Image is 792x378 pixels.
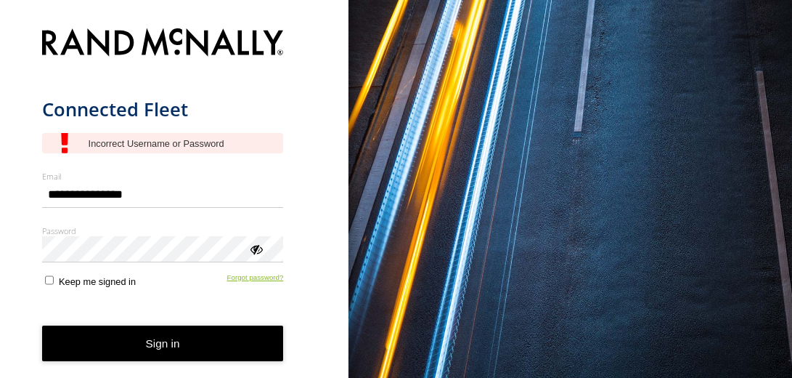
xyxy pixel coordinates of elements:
input: Keep me signed in [45,276,54,285]
h1: Connected Fleet [42,97,284,121]
label: Password [42,225,284,236]
img: Rand McNally [42,25,284,63]
div: ViewPassword [248,241,263,256]
a: Forgot password? [227,273,284,287]
span: Keep me signed in [59,276,136,287]
label: Email [42,171,284,182]
button: Sign in [42,326,284,361]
